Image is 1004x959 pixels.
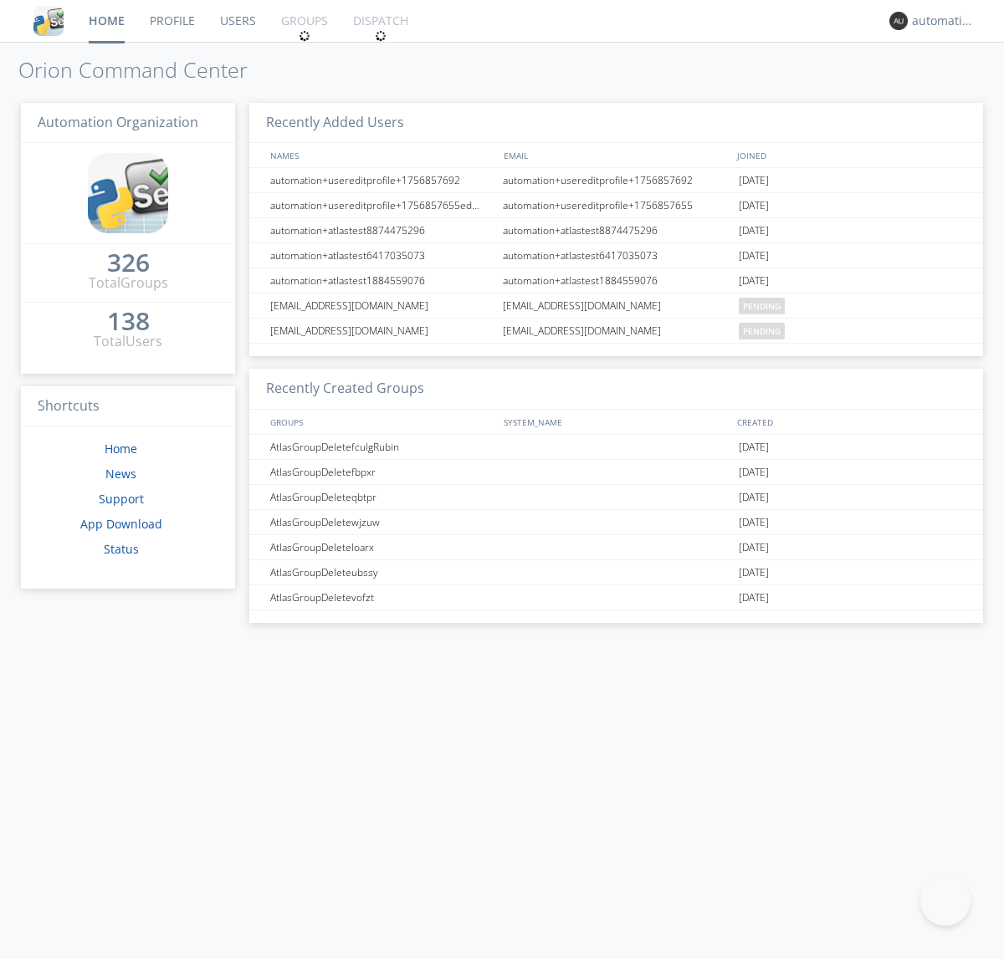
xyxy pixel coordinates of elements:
div: 138 [107,313,150,329]
div: NAMES [266,143,495,167]
div: CREATED [733,410,967,434]
span: [DATE] [739,218,769,243]
div: JOINED [733,143,967,167]
span: [DATE] [739,243,769,268]
h3: Recently Added Users [249,103,983,144]
span: [DATE] [739,585,769,610]
div: automation+usereditprofile+1756857692 [266,168,498,192]
a: [EMAIL_ADDRESS][DOMAIN_NAME][EMAIL_ADDRESS][DOMAIN_NAME]pending [249,293,983,319]
span: [DATE] [739,510,769,535]
div: Total Users [94,332,162,351]
img: cddb5a64eb264b2086981ab96f4c1ba7 [33,6,64,36]
div: GROUPS [266,410,495,434]
img: spin.svg [375,30,387,42]
a: automation+atlastest1884559076automation+atlastest1884559076[DATE] [249,268,983,293]
div: automation+atlas0004 [912,13,975,29]
div: Total Groups [89,273,168,293]
span: [DATE] [739,268,769,293]
div: [EMAIL_ADDRESS][DOMAIN_NAME] [266,293,498,318]
h3: Recently Created Groups [249,369,983,410]
a: AtlasGroupDeletefbpxr[DATE] [249,460,983,485]
div: [EMAIL_ADDRESS][DOMAIN_NAME] [499,319,735,343]
div: automation+atlastest6417035073 [266,243,498,268]
div: 326 [107,254,150,271]
a: AtlasGroupDeleteloarx[DATE] [249,535,983,560]
span: [DATE] [739,460,769,485]
span: [DATE] [739,193,769,218]
a: 138 [107,313,150,332]
div: automation+usereditprofile+1756857692 [499,168,735,192]
div: automation+atlastest1884559076 [266,268,498,293]
div: AtlasGroupDeletewjzuw [266,510,498,534]
a: AtlasGroupDeleteqbtpr[DATE] [249,485,983,510]
span: pending [739,323,785,339]
div: AtlasGroupDeletevofzt [266,585,498,610]
a: AtlasGroupDeleteubssy[DATE] [249,560,983,585]
div: AtlasGroupDeletefculgRubin [266,435,498,459]
a: News [105,466,136,482]
a: AtlasGroupDeletefculgRubin[DATE] [249,435,983,460]
div: AtlasGroupDeleteubssy [266,560,498,584]
a: Support [99,491,144,507]
div: automation+atlastest6417035073 [499,243,735,268]
span: [DATE] [739,560,769,585]
div: automation+atlastest1884559076 [499,268,735,293]
a: automation+usereditprofile+1756857655editedautomation+usereditprofile+1756857655automation+usered... [249,193,983,218]
a: automation+atlastest8874475296automation+atlastest8874475296[DATE] [249,218,983,243]
div: EMAIL [499,143,733,167]
span: [DATE] [739,535,769,560]
div: [EMAIL_ADDRESS][DOMAIN_NAME] [266,319,498,343]
div: SYSTEM_NAME [499,410,733,434]
div: automation+usereditprofile+1756857655 [499,193,735,217]
a: automation+usereditprofile+1756857692automation+usereditprofile+1756857692[DATE] [249,168,983,193]
div: AtlasGroupDeleteloarx [266,535,498,559]
a: 326 [107,254,150,273]
a: Home [105,441,137,457]
span: [DATE] [739,168,769,193]
a: AtlasGroupDeletevofzt[DATE] [249,585,983,610]
a: automation+atlastest6417035073automation+atlastest6417035073[DATE] [249,243,983,268]
a: Status [104,541,139,557]
span: pending [739,298,785,314]
img: 373638.png [889,12,908,30]
iframe: Toggle Customer Support [920,875,971,926]
a: App Download [80,516,162,532]
a: AtlasGroupDeletewjzuw[DATE] [249,510,983,535]
div: automation+atlastest8874475296 [266,218,498,242]
div: AtlasGroupDeletefbpxr [266,460,498,484]
span: [DATE] [739,485,769,510]
a: [EMAIL_ADDRESS][DOMAIN_NAME][EMAIL_ADDRESS][DOMAIN_NAME]pending [249,319,983,344]
div: automation+usereditprofile+1756857655editedautomation+usereditprofile+1756857655 [266,193,498,217]
span: Automation Organization [38,113,198,131]
div: automation+atlastest8874475296 [499,218,735,242]
h3: Shortcuts [21,386,235,427]
img: spin.svg [299,30,310,42]
span: [DATE] [739,435,769,460]
div: [EMAIL_ADDRESS][DOMAIN_NAME] [499,293,735,318]
div: AtlasGroupDeleteqbtpr [266,485,498,509]
img: cddb5a64eb264b2086981ab96f4c1ba7 [88,153,168,233]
